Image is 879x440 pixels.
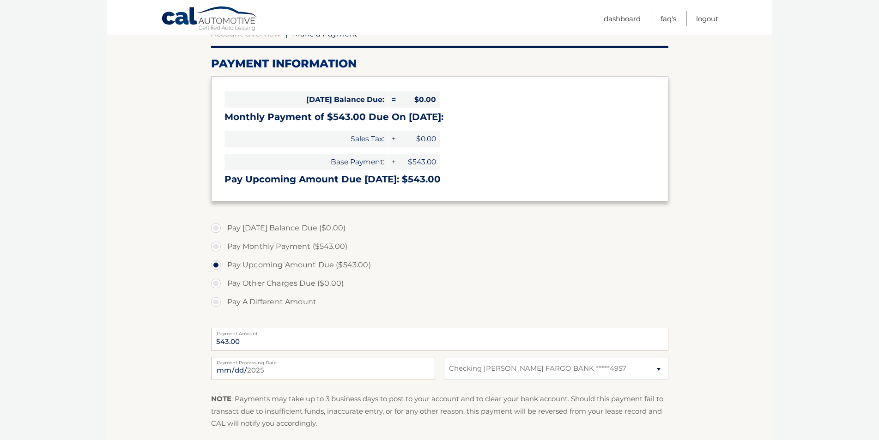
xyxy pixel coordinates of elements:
h3: Pay Upcoming Amount Due [DATE]: $543.00 [224,174,655,185]
label: Payment Processing Date [211,357,435,364]
a: Cal Automotive [161,6,258,33]
a: FAQ's [661,11,676,26]
span: $0.00 [398,131,440,147]
span: $543.00 [398,154,440,170]
span: + [388,154,398,170]
p: : Payments may take up to 3 business days to post to your account and to clear your bank account.... [211,393,668,429]
label: Payment Amount [211,328,668,335]
label: Pay Monthly Payment ($543.00) [211,237,668,256]
label: Pay [DATE] Balance Due ($0.00) [211,219,668,237]
input: Payment Amount [211,328,668,351]
h3: Monthly Payment of $543.00 Due On [DATE]: [224,111,655,123]
a: Dashboard [604,11,641,26]
span: [DATE] Balance Due: [224,91,388,108]
span: $0.00 [398,91,440,108]
strong: NOTE [211,394,231,403]
label: Pay Other Charges Due ($0.00) [211,274,668,293]
span: + [388,131,398,147]
label: Pay Upcoming Amount Due ($543.00) [211,256,668,274]
span: Sales Tax: [224,131,388,147]
span: Base Payment: [224,154,388,170]
input: Payment Date [211,357,435,380]
h2: Payment Information [211,57,668,71]
span: = [388,91,398,108]
label: Pay A Different Amount [211,293,668,311]
a: Logout [696,11,718,26]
